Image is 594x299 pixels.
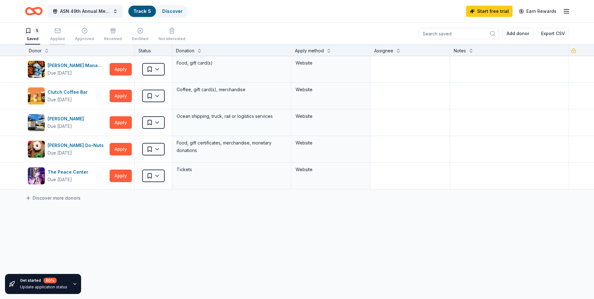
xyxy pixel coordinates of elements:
[20,278,67,283] div: Get started
[296,59,366,67] div: Website
[28,167,107,185] button: Image for The Peace CenterThe Peace CenterDue [DATE]
[28,61,45,78] img: Image for Avants Management Group
[29,47,42,55] div: Donor
[110,90,132,102] button: Apply
[28,140,107,158] button: Image for Shipley Do-Nuts[PERSON_NAME] Do-NutsDue [DATE]
[466,6,513,17] a: Start free trial
[176,59,287,67] div: Food, gift card(s)
[60,8,110,15] span: ASN 49th Annual Meeting
[419,28,499,39] input: Search saved
[176,47,194,55] div: Donation
[25,36,40,41] div: Saved
[104,36,122,41] div: Received
[48,168,91,176] div: The Peace Center
[176,112,287,121] div: Ocean shipping, truck, rail or logistics services
[176,139,287,155] div: Food, gift certificates, merchandise, monetary donations
[296,113,366,120] div: Website
[296,86,366,93] div: Website
[28,114,107,131] button: Image for Matson[PERSON_NAME]Due [DATE]
[48,123,72,130] div: Due [DATE]
[158,36,185,41] div: Not interested
[25,25,40,45] button: 5Saved
[537,28,569,39] button: Export CSV
[48,149,72,157] div: Due [DATE]
[135,45,172,56] div: Status
[48,69,72,77] div: Due [DATE]
[48,62,107,69] div: [PERSON_NAME] Management Group
[158,25,185,45] button: Not interested
[48,96,72,103] div: Due [DATE]
[75,25,94,45] button: Approved
[295,47,324,55] div: Apply method
[176,165,287,174] div: Tickets
[48,88,90,96] div: Clutch Coffee Bar
[110,143,132,155] button: Apply
[28,87,45,104] img: Image for Clutch Coffee Bar
[28,167,45,184] img: Image for The Peace Center
[44,278,57,283] div: 80 %
[28,141,45,158] img: Image for Shipley Do-Nuts
[110,116,132,129] button: Apply
[48,142,106,149] div: [PERSON_NAME] Do-Nuts
[48,5,123,18] button: ASN 49th Annual Meeting
[132,25,148,45] button: Declined
[128,5,188,18] button: Track· 5Discover
[20,285,67,290] div: Update application status
[25,194,80,202] a: Discover more donors
[132,36,148,41] div: Declined
[25,4,43,18] a: Home
[454,47,466,55] div: Notes
[296,166,366,173] div: Website
[28,87,107,105] button: Image for Clutch Coffee BarClutch Coffee BarDue [DATE]
[48,115,86,123] div: [PERSON_NAME]
[28,60,107,78] button: Image for Avants Management Group[PERSON_NAME] Management GroupDue [DATE]
[34,28,40,34] div: 5
[133,8,151,14] a: Track· 5
[104,25,122,45] button: Received
[110,170,132,182] button: Apply
[48,176,72,183] div: Due [DATE]
[28,114,45,131] img: Image for Matson
[503,28,533,39] button: Add donor
[110,63,132,76] button: Apply
[515,6,560,17] a: Earn Rewards
[50,36,65,41] div: Applied
[50,25,65,45] button: Applied
[374,47,393,55] div: Assignee
[162,8,183,14] a: Discover
[176,85,287,94] div: Coffee, gift card(s), merchandise
[296,139,366,147] div: Website
[75,36,94,41] div: Approved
